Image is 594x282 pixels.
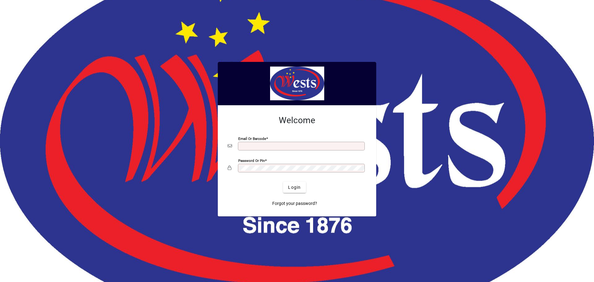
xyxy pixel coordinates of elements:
mat-label: Email or Barcode [238,137,266,141]
button: Login [283,182,306,193]
a: Forgot your password? [270,198,320,209]
span: Forgot your password? [272,200,317,207]
span: Login [288,184,301,191]
h2: Welcome [228,115,366,126]
mat-label: Password or Pin [238,158,265,163]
